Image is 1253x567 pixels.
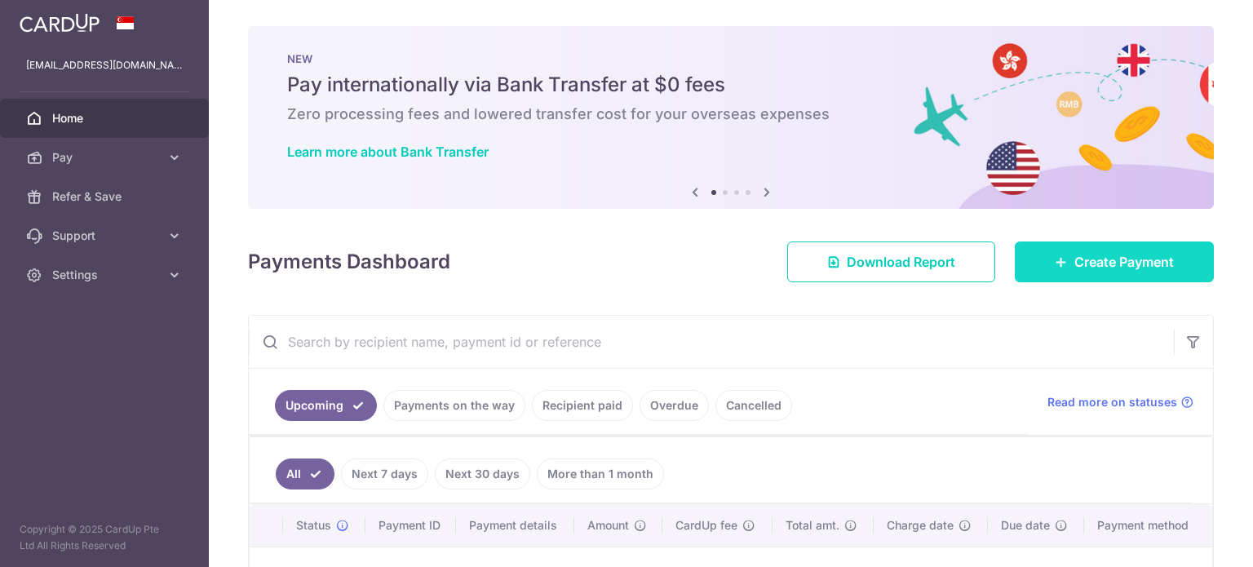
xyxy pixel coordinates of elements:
a: Recipient paid [532,390,633,421]
span: Read more on statuses [1047,394,1177,410]
h4: Payments Dashboard [248,247,450,277]
a: Upcoming [275,390,377,421]
span: Pay [52,149,160,166]
a: More than 1 month [537,458,664,489]
a: Next 7 days [341,458,428,489]
h5: Pay internationally via Bank Transfer at $0 fees [287,72,1175,98]
input: Search by recipient name, payment id or reference [249,316,1174,368]
span: Status [296,517,331,534]
span: Due date [1001,517,1050,534]
a: Download Report [787,241,995,282]
span: Support [52,228,160,244]
span: Download Report [847,252,955,272]
a: Next 30 days [435,458,530,489]
img: CardUp [20,13,100,33]
span: Create Payment [1074,252,1174,272]
a: Create Payment [1015,241,1214,282]
p: [EMAIL_ADDRESS][DOMAIN_NAME] [26,57,183,73]
a: Learn more about Bank Transfer [287,144,489,160]
th: Payment ID [365,504,457,547]
span: Amount [587,517,629,534]
h6: Zero processing fees and lowered transfer cost for your overseas expenses [287,104,1175,124]
span: Total amt. [786,517,839,534]
img: Bank transfer banner [248,26,1214,209]
span: Home [52,110,160,126]
span: Charge date [887,517,954,534]
span: Refer & Save [52,188,160,205]
a: Payments on the way [383,390,525,421]
a: Read more on statuses [1047,394,1193,410]
th: Payment method [1084,504,1212,547]
a: Cancelled [715,390,792,421]
th: Payment details [456,504,574,547]
a: Overdue [640,390,709,421]
a: All [276,458,334,489]
span: Settings [52,267,160,283]
p: NEW [287,52,1175,65]
span: CardUp fee [675,517,737,534]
